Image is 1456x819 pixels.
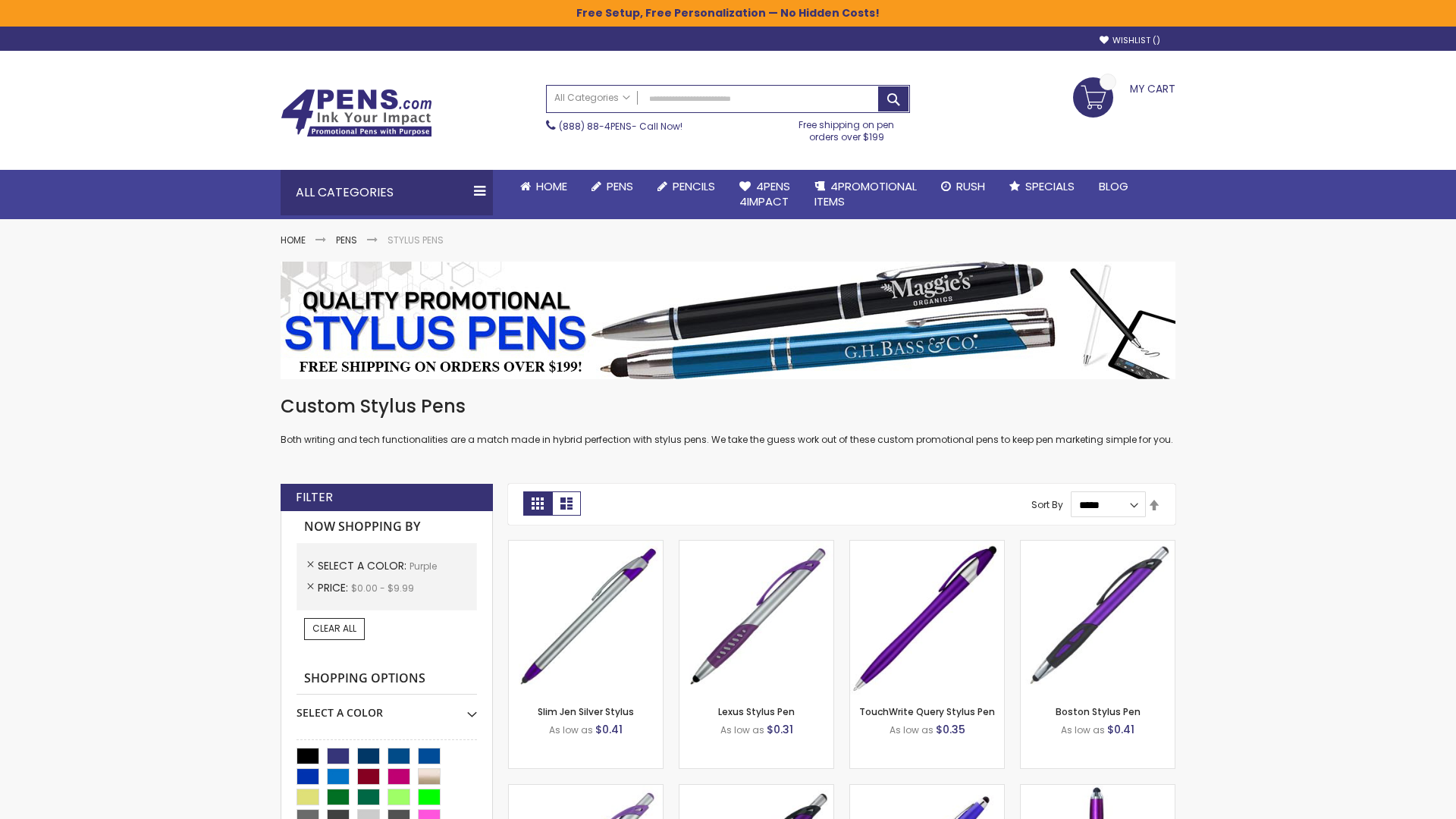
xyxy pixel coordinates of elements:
a: Specials [997,170,1087,203]
a: TouchWrite Command Stylus Pen-Purple [1021,784,1175,797]
span: Rush [956,178,985,194]
span: $0.41 [1107,722,1134,737]
a: Wishlist [1100,35,1160,46]
a: All Categories [547,86,638,111]
span: - Call Now! [559,120,682,133]
a: Sierra Stylus Twist Pen-Purple [850,784,1004,797]
a: Boston Silver Stylus Pen-Purple [509,784,663,797]
span: Price [318,580,351,595]
label: Sort By [1031,498,1063,511]
a: TouchWrite Query Stylus Pen-Purple [850,540,1004,553]
a: Boston Stylus Pen-Purple [1021,540,1175,553]
a: Pens [336,234,357,246]
span: All Categories [554,92,630,104]
strong: Stylus Pens [388,234,444,246]
div: Select A Color [297,695,477,720]
a: Lexus Stylus Pen [718,705,795,718]
span: Pens [607,178,633,194]
span: As low as [720,723,764,736]
span: As low as [549,723,593,736]
span: Pencils [673,178,715,194]
span: Home [536,178,567,194]
a: Boston Stylus Pen [1056,705,1141,718]
span: As low as [890,723,934,736]
h1: Custom Stylus Pens [281,394,1175,419]
a: Slim Jen Silver Stylus-Purple [509,540,663,553]
span: Blog [1099,178,1128,194]
span: $0.35 [936,722,965,737]
a: Home [281,234,306,246]
a: Lexus Stylus Pen-Purple [679,540,833,553]
a: Clear All [304,618,365,639]
span: 4Pens 4impact [739,178,790,209]
span: Purple [409,560,437,573]
strong: Now Shopping by [297,511,477,543]
a: Rush [929,170,997,203]
img: 4Pens Custom Pens and Promotional Products [281,89,432,137]
a: 4PROMOTIONALITEMS [802,170,929,219]
img: TouchWrite Query Stylus Pen-Purple [850,541,1004,695]
span: Select A Color [318,558,409,573]
strong: Filter [296,489,333,506]
div: Free shipping on pen orders over $199 [783,113,911,143]
span: Specials [1025,178,1075,194]
a: 4Pens4impact [727,170,802,219]
img: Boston Stylus Pen-Purple [1021,541,1175,695]
div: All Categories [281,170,493,215]
a: Lexus Metallic Stylus Pen-Purple [679,784,833,797]
span: $0.00 - $9.99 [351,582,414,595]
span: 4PROMOTIONAL ITEMS [814,178,917,209]
a: (888) 88-4PENS [559,120,632,133]
a: Blog [1087,170,1141,203]
div: Both writing and tech functionalities are a match made in hybrid perfection with stylus pens. We ... [281,394,1175,447]
span: $0.41 [595,722,623,737]
strong: Shopping Options [297,663,477,695]
a: Home [508,170,579,203]
img: Slim Jen Silver Stylus-Purple [509,541,663,695]
a: TouchWrite Query Stylus Pen [859,705,995,718]
img: Stylus Pens [281,262,1175,379]
span: As low as [1061,723,1105,736]
span: Clear All [312,622,356,635]
a: Slim Jen Silver Stylus [538,705,634,718]
a: Pencils [645,170,727,203]
a: Pens [579,170,645,203]
img: Lexus Stylus Pen-Purple [679,541,833,695]
span: $0.31 [767,722,793,737]
strong: Grid [523,491,552,516]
